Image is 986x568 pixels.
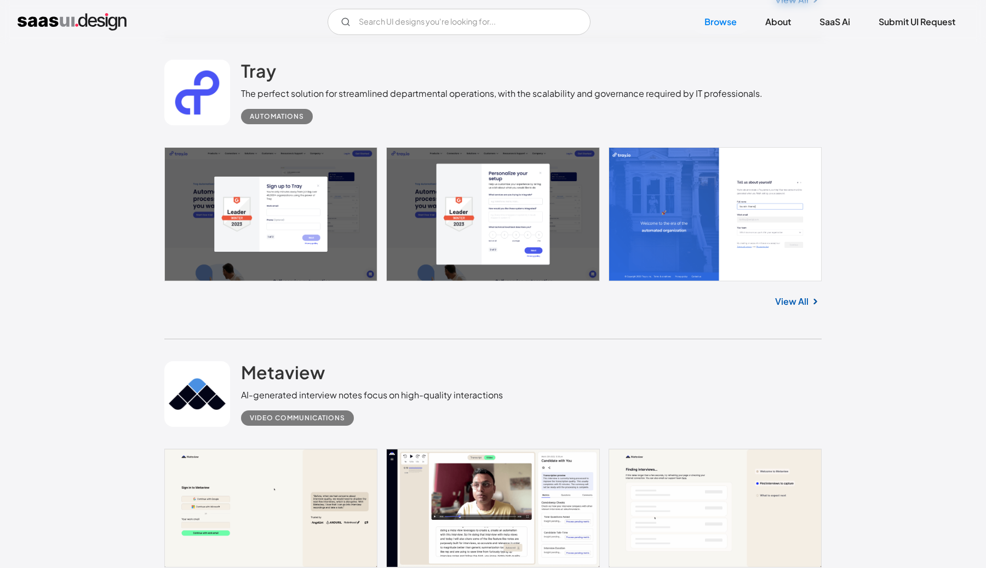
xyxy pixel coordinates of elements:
[241,389,503,402] div: AI-generated interview notes focus on high-quality interactions
[328,9,591,35] input: Search UI designs you're looking for...
[865,10,968,34] a: Submit UI Request
[241,361,325,389] a: Metaview
[775,295,809,308] a: View All
[241,60,276,82] h2: Tray
[250,411,345,425] div: Video Communications
[241,87,763,100] div: The perfect solution for streamlined departmental operations, with the scalability and governance...
[691,10,750,34] a: Browse
[806,10,863,34] a: SaaS Ai
[241,60,276,87] a: Tray
[250,110,304,123] div: Automations
[18,13,127,31] a: home
[241,361,325,383] h2: Metaview
[752,10,804,34] a: About
[328,9,591,35] form: Email Form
